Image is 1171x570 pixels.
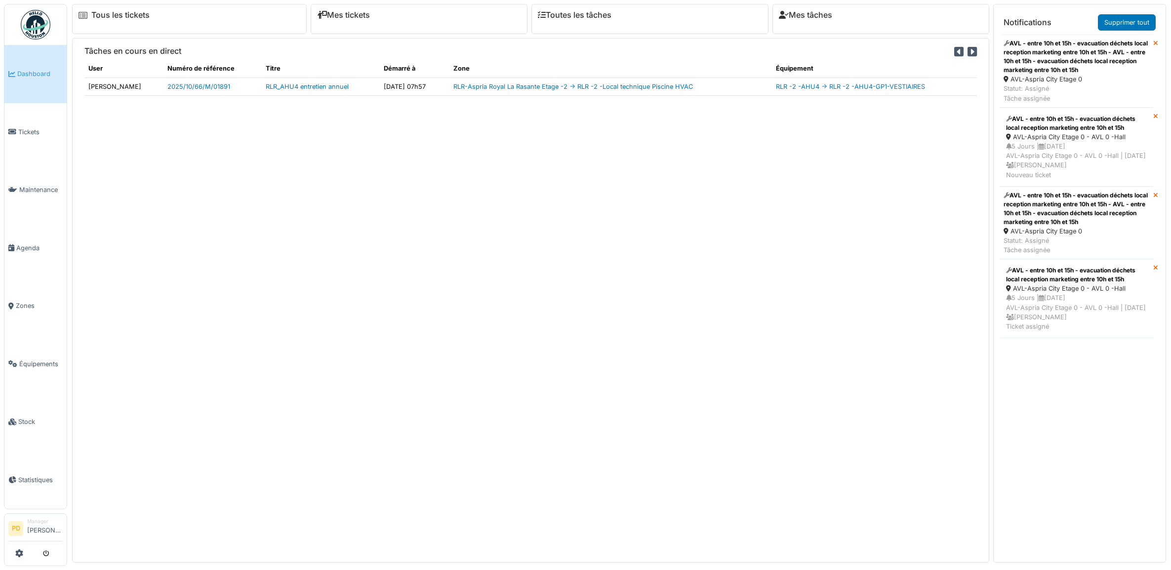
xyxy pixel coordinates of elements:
a: Équipements [4,335,67,393]
a: PD Manager[PERSON_NAME] [8,518,63,541]
a: Mes tâches [779,10,832,20]
th: Zone [449,60,772,77]
div: Manager [27,518,63,525]
a: AVL - entre 10h et 15h - evacuation déchets local reception marketing entre 10h et 15h AVL-Aspria... [1000,108,1153,187]
div: Statut: Assigné Tâche assignée [1004,84,1149,103]
a: Tickets [4,103,67,161]
span: translation missing: fr.shared.user [88,65,103,72]
li: [PERSON_NAME] [27,518,63,539]
a: Dashboard [4,45,67,103]
a: AVL - entre 10h et 15h - evacuation déchets local reception marketing entre 10h et 15h - AVL - en... [1000,35,1153,108]
span: Statistiques [18,475,63,485]
a: AVL - entre 10h et 15h - evacuation déchets local reception marketing entre 10h et 15h - AVL - en... [1000,187,1153,260]
th: Titre [262,60,380,77]
li: PD [8,521,23,536]
a: RLR -2 -AHU4 -> RLR -2 -AHU4-GP1-VESTIAIRES [776,83,925,90]
span: Zones [16,301,63,310]
div: AVL-Aspria City Etage 0 - AVL 0 -Hall [1006,132,1147,142]
a: Agenda [4,219,67,277]
a: Maintenance [4,161,67,219]
td: [PERSON_NAME] [84,77,163,95]
div: AVL-Aspria City Etage 0 [1004,227,1149,236]
div: AVL-Aspria City Etage 0 [1004,75,1149,84]
a: Zones [4,277,67,335]
div: 5 Jours | [DATE] AVL-Aspria City Etage 0 - AVL 0 -Hall | [DATE] [PERSON_NAME] Ticket assigné [1006,293,1147,331]
a: Stock [4,393,67,451]
td: [DATE] 07h57 [380,77,449,95]
th: Démarré à [380,60,449,77]
h6: Notifications [1004,18,1051,27]
span: Maintenance [19,185,63,194]
a: 2025/10/66/M/01891 [167,83,230,90]
th: Numéro de référence [163,60,261,77]
h6: Tâches en cours en direct [84,46,181,56]
div: AVL - entre 10h et 15h - evacuation déchets local reception marketing entre 10h et 15h - AVL - en... [1004,191,1149,227]
div: AVL-Aspria City Etage 0 - AVL 0 -Hall [1006,284,1147,293]
div: AVL - entre 10h et 15h - evacuation déchets local reception marketing entre 10h et 15h - AVL - en... [1004,39,1149,75]
span: Stock [18,417,63,426]
a: Supprimer tout [1098,14,1156,31]
a: AVL - entre 10h et 15h - evacuation déchets local reception marketing entre 10h et 15h AVL-Aspria... [1000,259,1153,338]
a: Toutes les tâches [538,10,611,20]
a: RLR_AHU4 entretien annuel [266,83,349,90]
a: Statistiques [4,451,67,509]
img: Badge_color-CXgf-gQk.svg [21,10,50,39]
span: Agenda [16,243,63,253]
th: Équipement [772,60,977,77]
span: Équipements [19,359,63,369]
div: AVL - entre 10h et 15h - evacuation déchets local reception marketing entre 10h et 15h [1006,114,1147,132]
div: AVL - entre 10h et 15h - evacuation déchets local reception marketing entre 10h et 15h [1006,266,1147,284]
span: Tickets [18,127,63,137]
div: Statut: Assigné Tâche assignée [1004,236,1149,255]
a: Mes tickets [317,10,370,20]
div: 5 Jours | [DATE] AVL-Aspria City Etage 0 - AVL 0 -Hall | [DATE] [PERSON_NAME] Nouveau ticket [1006,142,1147,180]
span: Dashboard [17,69,63,78]
a: Tous les tickets [91,10,150,20]
a: RLR-Aspria Royal La Rasante Etage -2 -> RLR -2 -Local technique Piscine HVAC [453,83,693,90]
